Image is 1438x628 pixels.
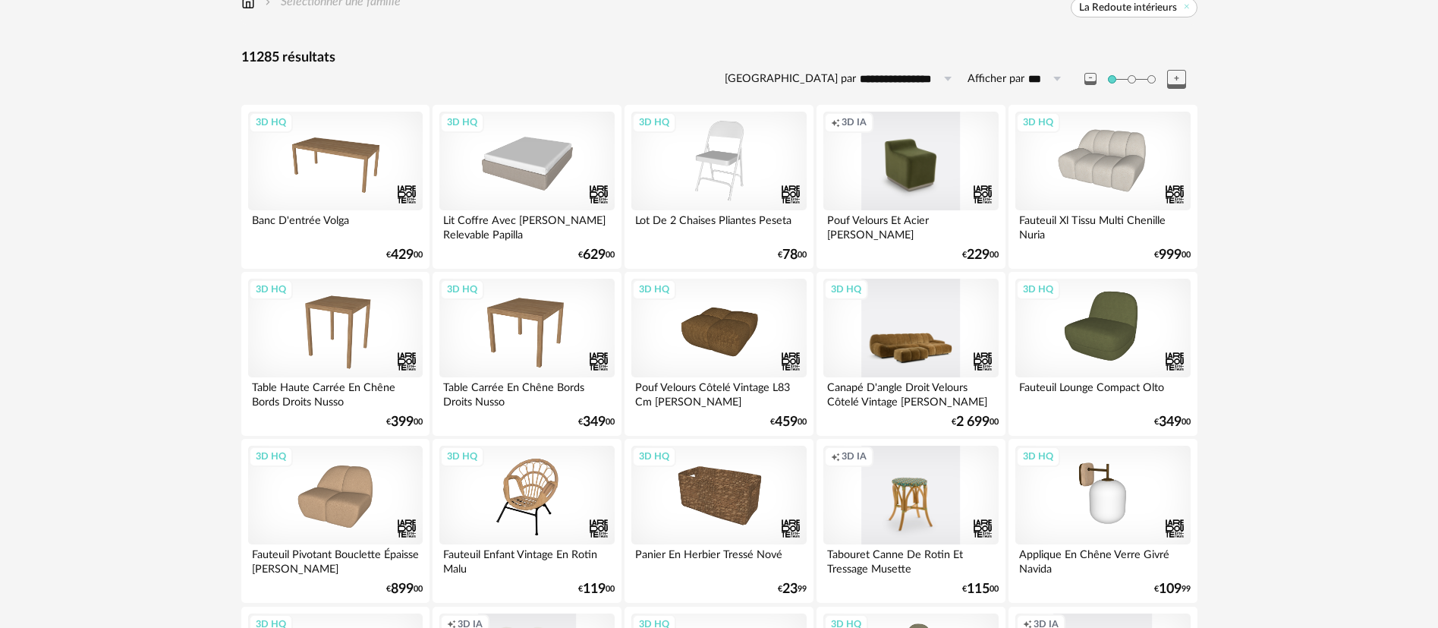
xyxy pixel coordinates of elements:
[1016,112,1060,132] div: 3D HQ
[1154,250,1191,260] div: € 00
[817,272,1005,436] a: 3D HQ Canapé D'angle Droit Velours Côtelé Vintage [PERSON_NAME] €2 69900
[968,72,1024,87] label: Afficher par
[583,417,606,428] span: 349
[631,544,806,575] div: Panier En Herbier Tressé Nové
[439,210,614,241] div: Lit Coffre Avec [PERSON_NAME] Relevable Papilla
[583,584,606,595] span: 119
[249,279,293,299] div: 3D HQ
[578,584,615,595] div: € 00
[632,447,676,466] div: 3D HQ
[1015,377,1190,408] div: Fauteuil Lounge Compact Olto
[625,272,813,436] a: 3D HQ Pouf Velours Côtelé Vintage L83 Cm [PERSON_NAME] €45900
[962,250,999,260] div: € 00
[782,250,798,260] span: 78
[831,116,840,128] span: Creation icon
[625,439,813,603] a: 3D HQ Panier En Herbier Tressé Nové €2399
[782,584,798,595] span: 23
[583,250,606,260] span: 629
[1154,584,1191,595] div: € 99
[440,447,484,466] div: 3D HQ
[433,439,621,603] a: 3D HQ Fauteuil Enfant Vintage En Rotin Malu €11900
[386,250,423,260] div: € 00
[248,544,423,575] div: Fauteuil Pivotant Bouclette Épaisse [PERSON_NAME]
[1079,1,1177,14] span: La Redoute intérieurs
[952,417,999,428] div: € 00
[391,584,414,595] span: 899
[1154,417,1191,428] div: € 00
[842,450,867,462] span: 3D IA
[248,210,423,241] div: Banc D'entrée Volga
[241,439,430,603] a: 3D HQ Fauteuil Pivotant Bouclette Épaisse [PERSON_NAME] €89900
[823,210,998,241] div: Pouf Velours Et Acier [PERSON_NAME]
[631,210,806,241] div: Lot De 2 Chaises Pliantes Peseta
[725,72,856,87] label: [GEOGRAPHIC_DATA] par
[241,272,430,436] a: 3D HQ Table Haute Carrée En Chêne Bords Droits Nusso €39900
[1008,439,1197,603] a: 3D HQ Applique En Chêne Verre Givré Navida €10999
[1159,250,1182,260] span: 999
[632,279,676,299] div: 3D HQ
[386,584,423,595] div: € 00
[778,250,807,260] div: € 00
[440,279,484,299] div: 3D HQ
[1015,210,1190,241] div: Fauteuil Xl Tissu Multi Chenille Nuria
[433,105,621,269] a: 3D HQ Lit Coffre Avec [PERSON_NAME] Relevable Papilla €62900
[1015,544,1190,575] div: Applique En Chêne Verre Givré Navida
[817,105,1005,269] a: Creation icon 3D IA Pouf Velours Et Acier [PERSON_NAME] €22900
[625,105,813,269] a: 3D HQ Lot De 2 Chaises Pliantes Peseta €7800
[1016,279,1060,299] div: 3D HQ
[632,112,676,132] div: 3D HQ
[817,439,1005,603] a: Creation icon 3D IA Tabouret Canne De Rotin Et Tressage Musette €11500
[248,377,423,408] div: Table Haute Carrée En Chêne Bords Droits Nusso
[962,584,999,595] div: € 00
[1008,105,1197,269] a: 3D HQ Fauteuil Xl Tissu Multi Chenille Nuria €99900
[831,450,840,462] span: Creation icon
[391,250,414,260] span: 429
[631,377,806,408] div: Pouf Velours Côtelé Vintage L83 Cm [PERSON_NAME]
[824,279,868,299] div: 3D HQ
[578,250,615,260] div: € 00
[1159,584,1182,595] span: 109
[249,112,293,132] div: 3D HQ
[770,417,807,428] div: € 00
[967,584,990,595] span: 115
[440,112,484,132] div: 3D HQ
[1016,447,1060,466] div: 3D HQ
[439,377,614,408] div: Table Carrée En Chêne Bords Droits Nusso
[1008,272,1197,436] a: 3D HQ Fauteuil Lounge Compact Olto €34900
[386,417,423,428] div: € 00
[249,447,293,466] div: 3D HQ
[578,417,615,428] div: € 00
[391,417,414,428] span: 399
[433,272,621,436] a: 3D HQ Table Carrée En Chêne Bords Droits Nusso €34900
[842,116,867,128] span: 3D IA
[241,105,430,269] a: 3D HQ Banc D'entrée Volga €42900
[778,584,807,595] div: € 99
[956,417,990,428] span: 2 699
[775,417,798,428] span: 459
[823,377,998,408] div: Canapé D'angle Droit Velours Côtelé Vintage [PERSON_NAME]
[967,250,990,260] span: 229
[1159,417,1182,428] span: 349
[241,49,1197,67] div: 11285 résultats
[823,544,998,575] div: Tabouret Canne De Rotin Et Tressage Musette
[439,544,614,575] div: Fauteuil Enfant Vintage En Rotin Malu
